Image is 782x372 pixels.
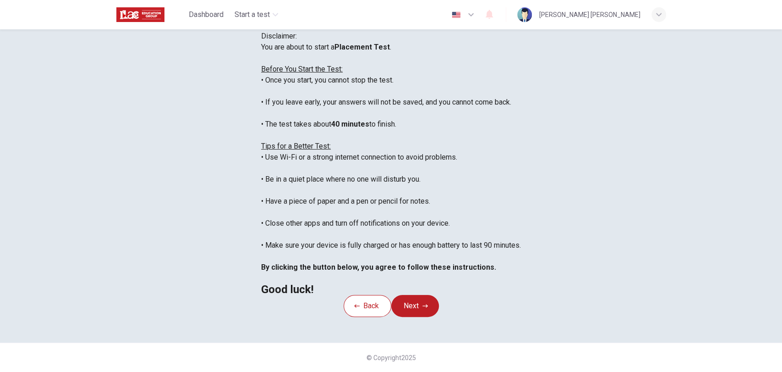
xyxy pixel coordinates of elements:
b: Placement Test [334,43,390,51]
button: Back [344,295,391,317]
button: Dashboard [185,6,227,23]
h2: Good luck! [261,284,521,295]
button: Start a test [231,6,282,23]
img: ILAC logo [116,6,164,24]
span: Start a test [235,9,270,20]
span: © Copyright 2025 [366,354,416,361]
span: Dashboard [189,9,224,20]
u: Before You Start the Test: [261,65,343,73]
u: Tips for a Better Test: [261,142,331,150]
button: Next [391,295,439,317]
b: 40 minutes [331,120,369,128]
a: ILAC logo [116,6,186,24]
b: By clicking the button below, you agree to follow these instructions. [261,263,496,272]
img: Profile picture [517,7,532,22]
div: [PERSON_NAME] [PERSON_NAME] [539,9,640,20]
span: Disclaimer: [261,32,297,40]
img: en [450,11,462,18]
div: You are about to start a . • Once you start, you cannot stop the test. • If you leave early, your... [261,42,521,295]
